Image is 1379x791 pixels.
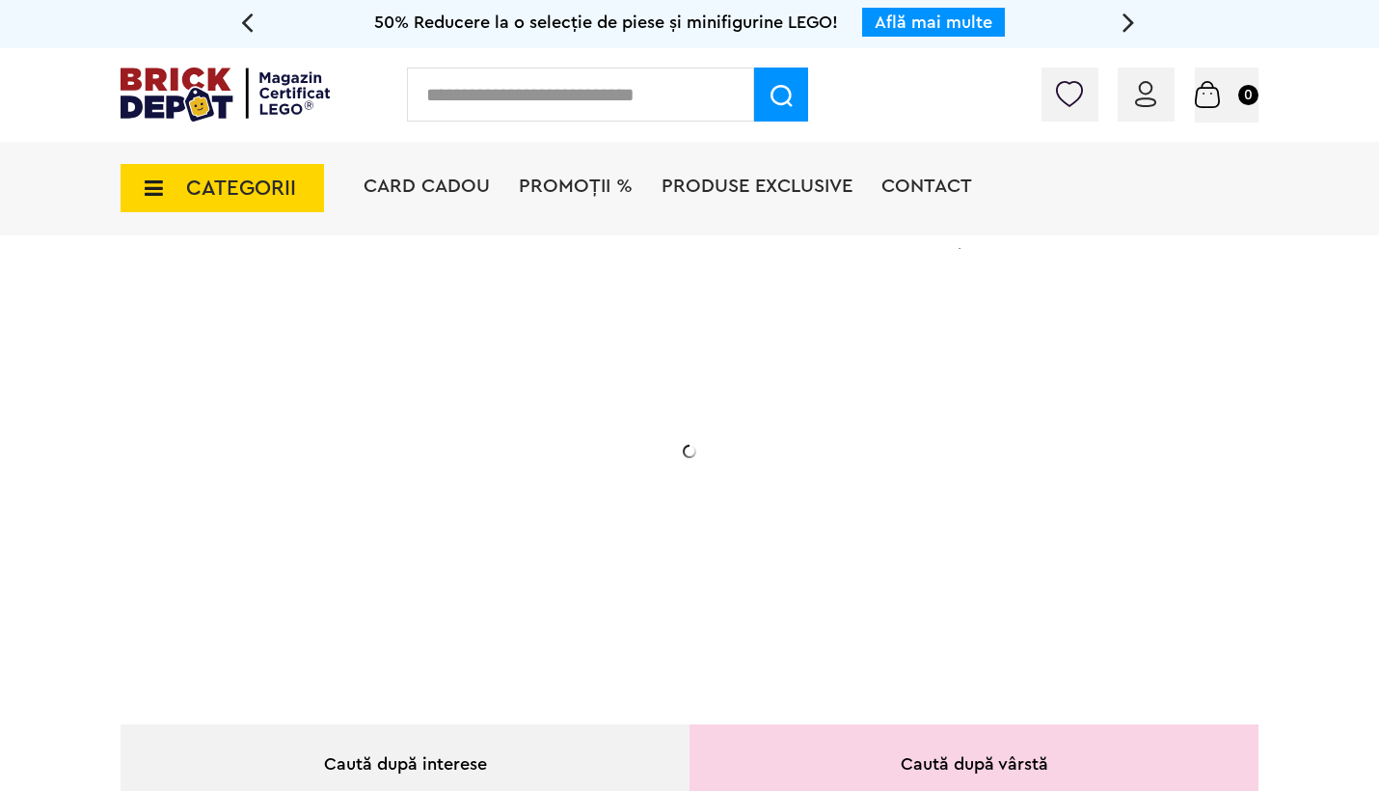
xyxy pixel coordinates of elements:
[875,14,992,31] a: Află mai multe
[257,429,643,510] h2: Seria de sărbători: Fantomă luminoasă. Promoția este valabilă în perioada [DATE] - [DATE].
[186,177,296,199] span: CATEGORII
[374,14,838,31] span: 50% Reducere la o selecție de piese și minifigurine LEGO!
[519,177,633,196] a: PROMOȚII %
[257,341,643,410] h1: Cadou VIP 40772
[257,554,643,578] div: Află detalii
[364,177,490,196] a: Card Cadou
[662,177,852,196] a: Produse exclusive
[1238,85,1258,105] small: 0
[881,177,972,196] a: Contact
